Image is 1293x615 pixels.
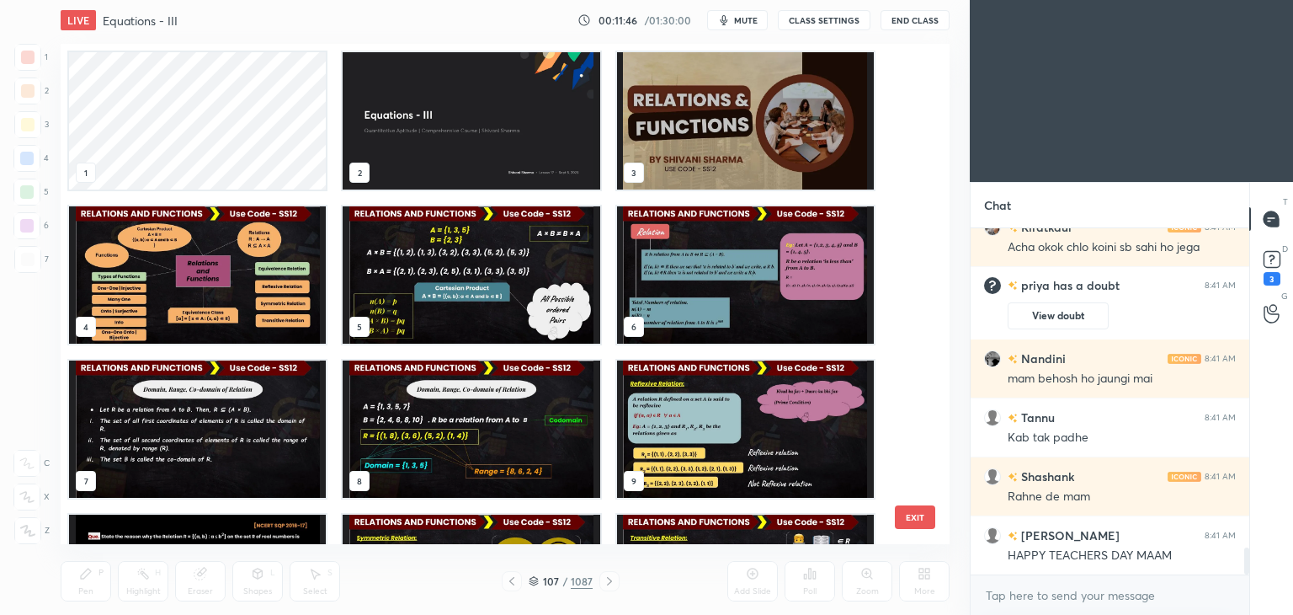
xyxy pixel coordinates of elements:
[971,183,1024,227] p: Chat
[1008,473,1018,482] img: no-rating-badge.077c3623.svg
[1264,272,1280,286] div: 3
[1008,489,1236,505] div: Rahne de mam
[881,10,950,30] button: End Class
[1205,281,1236,291] div: 8:41 AM
[984,409,1001,426] img: default.png
[617,206,874,344] img: 17570417152I1SWI.pdf
[343,361,599,498] img: 17570417152I1SWI.pdf
[1205,354,1236,364] div: 8:41 AM
[1205,413,1236,423] div: 8:41 AM
[1205,531,1236,541] div: 8:41 AM
[617,52,874,190] img: 17570417152I1SWI.pdf
[617,361,874,498] img: 17570417152I1SWI.pdf
[1168,354,1201,364] img: iconic-light.a09c19a4.png
[984,350,1001,367] img: 4558f75524154be88e4391db1727d79c.jpg
[14,517,50,544] div: Z
[1282,243,1288,255] p: D
[1168,472,1201,482] img: iconic-light.a09c19a4.png
[13,145,49,172] div: 4
[69,361,326,498] img: 17570417152I1SWI.pdf
[13,484,50,511] div: X
[984,527,1001,544] img: default.png
[1008,239,1236,256] div: Acha okok chlo koini sb sahi ho jega
[1008,371,1236,388] div: mam behosh ho jaungi mai
[1018,278,1050,293] h6: priya
[343,206,599,344] img: 17570417152I1SWI.pdf
[1008,532,1018,541] img: no-rating-badge.077c3623.svg
[542,576,559,586] div: 107
[1281,290,1288,302] p: G
[103,13,178,29] h4: Equations - III
[1018,350,1066,367] h6: Nandini
[778,10,870,30] button: CLASS SETTINGS
[61,44,920,544] div: grid
[13,179,49,206] div: 5
[343,52,599,190] img: 25100c16-8a04-11f0-97c1-f2b68913bce0.jpg
[14,246,49,273] div: 7
[14,111,49,138] div: 3
[14,78,49,104] div: 2
[1008,223,1018,233] img: no-rating-badge.077c3623.svg
[734,14,758,26] span: mute
[1205,472,1236,482] div: 8:41 AM
[562,576,567,586] div: /
[61,10,96,30] div: LIVE
[971,228,1249,575] div: grid
[984,468,1001,485] img: default.png
[1008,302,1109,329] button: View doubt
[1018,409,1055,426] h6: Tannu
[1050,278,1120,293] span: has a doubt
[1008,278,1018,293] img: no-rating-badge.077c3623.svg
[895,505,935,529] button: EXIT
[13,450,50,477] div: C
[1008,548,1236,564] div: HAPPY TEACHERS DAY MAAM
[1008,355,1018,364] img: no-rating-badge.077c3623.svg
[14,44,48,71] div: 1
[707,10,768,30] button: mute
[571,574,593,589] div: 1087
[13,212,49,239] div: 6
[1008,414,1018,423] img: no-rating-badge.077c3623.svg
[1008,430,1236,447] div: Kab tak padhe
[69,206,326,344] img: 17570417152I1SWI.pdf
[1018,527,1120,544] h6: [PERSON_NAME]
[1283,195,1288,208] p: T
[1018,468,1074,485] h6: Shashank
